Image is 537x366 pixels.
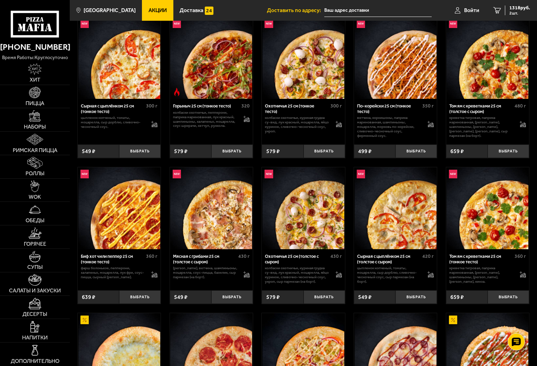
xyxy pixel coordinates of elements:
[82,294,95,300] span: 639 ₽
[119,144,161,158] button: Выбрать
[81,254,145,264] div: Биф хот чили пеппер 25 см (тонкое тесто)
[266,294,280,300] span: 579 ₽
[447,17,528,99] img: Том ям с креветками 25 см (толстое с сыром)
[262,167,345,249] a: НовинкаОхотничья 25 см (толстое с сыром)
[26,218,45,223] span: Обеды
[358,294,372,300] span: 549 ₽
[449,316,457,324] img: Акционный
[170,167,252,249] img: Мясная с грибами 25 см (толстое с сыром)
[80,170,89,178] img: Новинка
[211,144,253,158] button: Выбрать
[446,167,529,249] a: НовинкаТом ям с креветками 25 см (тонкое тесто)
[509,11,530,15] span: 2 шт.
[173,111,238,129] p: колбаски Охотничьи, пепперони, паприка маринованная, лук красный, шампиньоны, халапеньо, моцарелл...
[262,17,344,99] img: Охотничья 25 см (тонкое тесто)
[488,290,529,304] button: Выбрать
[509,6,530,10] span: 1318 руб.
[238,253,250,259] span: 430 г
[266,148,280,154] span: 579 ₽
[267,8,324,13] span: Доставить по адресу:
[24,241,46,247] span: Горячее
[355,17,437,99] img: По-корейски 25 см (тонкое тесто)
[330,253,342,259] span: 430 г
[78,17,161,99] a: НовинкаСырная с цыплёнком 25 см (тонкое тесто)
[173,88,181,96] img: Острое блюдо
[354,167,437,249] a: НовинкаСырная с цыплёнком 25 см (толстое с сыром)
[173,266,238,280] p: [PERSON_NAME], ветчина, шампиньоны, моцарелла, соус-пицца, базилик, сыр пармезан (на борт).
[81,116,146,129] p: цыпленок копченый, томаты, моцарелла, сыр дорблю, сливочно-чесночный соус.
[395,144,437,158] button: Выбрать
[84,8,136,13] span: [GEOGRAPHIC_DATA]
[146,253,157,259] span: 360 г
[354,17,437,99] a: НовинкаПо-корейски 25 см (тонкое тесто)
[148,8,167,13] span: Акции
[173,254,237,264] div: Мясная с грибами 25 см (толстое с сыром)
[395,290,437,304] button: Выбрать
[262,17,345,99] a: НовинкаОхотничья 25 см (тонкое тесто)
[170,167,253,249] a: НовинкаМясная с грибами 25 см (толстое с сыром)
[357,19,365,28] img: Новинка
[450,294,464,300] span: 659 ₽
[205,7,213,15] img: 15daf4d41897b9f0e9f617042186c801.svg
[81,103,145,114] div: Сырная с цыплёнком 25 см (тонкое тесто)
[450,148,464,154] span: 659 ₽
[330,103,342,109] span: 300 г
[449,103,513,114] div: Том ям с креветками 25 см (толстое с сыром)
[515,253,526,259] span: 360 г
[324,4,432,17] input: Ваш адрес доставки
[24,124,46,130] span: Наборы
[357,116,422,138] p: ветчина, корнишоны, паприка маринованная, шампиньоны, моцарелла, морковь по-корейски, сливочно-че...
[30,77,40,83] span: Хит
[355,167,437,249] img: Сырная с цыплёнком 25 см (толстое с сыром)
[146,103,157,109] span: 300 г
[174,294,188,300] span: 549 ₽
[78,17,160,99] img: Сырная с цыплёнком 25 см (тонкое тесто)
[324,4,432,17] span: улица Крыленко, 45к3
[80,316,89,324] img: Акционный
[78,167,160,249] img: Биф хот чили пеппер 25 см (тонкое тесто)
[449,170,457,178] img: Новинка
[11,358,59,364] span: Дополнительно
[422,103,434,109] span: 350 г
[449,116,514,138] p: креветка тигровая, паприка маринованная, [PERSON_NAME], шампиньоны, [PERSON_NAME], [PERSON_NAME],...
[265,103,329,114] div: Охотничья 25 см (тонкое тесто)
[173,103,240,109] div: Горыныч 25 см (тонкое тесто)
[304,144,345,158] button: Выбрать
[29,194,41,200] span: WOK
[174,148,188,154] span: 579 ₽
[26,101,44,106] span: Пицца
[464,8,479,13] span: Войти
[357,170,365,178] img: Новинка
[449,254,513,264] div: Том ям с креветками 25 см (тонкое тесто)
[449,266,514,284] p: креветка тигровая, паприка маринованная, [PERSON_NAME], шампиньоны, [PERSON_NAME], [PERSON_NAME],...
[265,19,273,28] img: Новинка
[173,170,181,178] img: Новинка
[170,17,252,99] img: Горыныч 25 см (тонкое тесто)
[422,253,434,259] span: 420 г
[27,264,43,270] span: Супы
[173,19,181,28] img: Новинка
[488,144,529,158] button: Выбрать
[26,171,45,176] span: Роллы
[357,266,422,284] p: цыпленок копченый, томаты, моцарелла, сыр дорблю, сливочно-чесночный соус, сыр пармезан (на борт).
[357,103,421,114] div: По-корейски 25 см (тонкое тесто)
[82,148,95,154] span: 549 ₽
[449,19,457,28] img: Новинка
[170,17,253,99] a: НовинкаОстрое блюдоГорыныч 25 см (тонкое тесто)
[13,148,57,153] span: Римская пицца
[9,288,61,293] span: Салаты и закуски
[304,290,345,304] button: Выбрать
[446,17,529,99] a: НовинкаТом ям с креветками 25 см (толстое с сыром)
[22,335,48,340] span: Напитки
[265,116,330,134] p: колбаски охотничьи, куриная грудка су-вид, лук красный, моцарелла, яйцо куриное, сливочно-чесночн...
[358,148,372,154] span: 499 ₽
[211,290,253,304] button: Выбрать
[22,311,47,317] span: Десерты
[357,254,421,264] div: Сырная с цыплёнком 25 см (толстое с сыром)
[241,103,250,109] span: 320
[81,266,146,280] p: фарш болоньезе, пепперони, халапеньо, моцарелла, лук фри, соус-пицца, сырный [PERSON_NAME].
[447,167,528,249] img: Том ям с креветками 25 см (тонкое тесто)
[78,167,161,249] a: НовинкаБиф хот чили пеппер 25 см (тонкое тесто)
[80,19,89,28] img: Новинка
[119,290,161,304] button: Выбрать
